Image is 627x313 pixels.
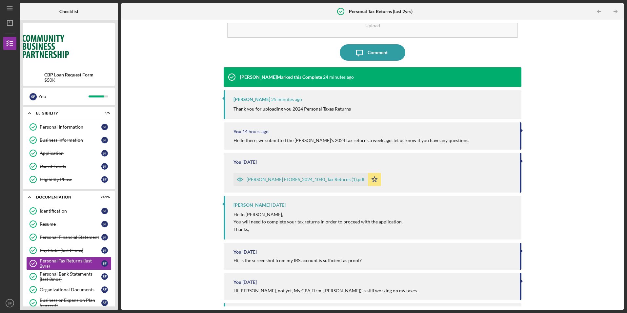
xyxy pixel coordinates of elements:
[101,208,108,214] div: S F
[242,280,257,285] time: 2025-07-02 16:49
[26,257,111,270] a: Personal Tax Returns (last 2yrs)SF
[36,111,93,115] div: Eligibility
[233,202,270,208] div: [PERSON_NAME]
[40,164,101,169] div: Use of Funds
[233,258,362,263] div: Hi, is the screenshot from my IRS account is sufficient as proof?
[233,97,270,102] div: [PERSON_NAME]
[101,150,108,156] div: S F
[40,151,101,156] div: Application
[368,44,388,61] div: Comment
[271,202,286,208] time: 2025-07-11 21:09
[26,218,111,231] a: ResumeSF
[365,23,380,28] div: Upload
[40,287,101,292] div: Organizational Documents
[40,124,101,130] div: Personal Information
[233,280,241,285] div: You
[233,105,351,113] p: Thank you for uploading you 2024 Personal Taxes Returns
[23,26,115,66] img: Product logo
[242,129,269,134] time: 2025-09-02 01:48
[233,218,403,225] p: You will need to complete your tax returns in order to proceed with the application.
[233,129,241,134] div: You
[44,77,93,83] div: $50K
[233,173,381,186] button: [PERSON_NAME] FLORES_2024_1040_Tax Returns (1).pdf
[101,124,108,130] div: S F
[101,137,108,143] div: S F
[40,177,101,182] div: Eligibility Phase
[40,258,101,269] div: Personal Tax Returns (last 2yrs)
[30,93,37,100] div: S F
[98,111,110,115] div: 5 / 5
[242,159,257,165] time: 2025-08-25 18:22
[26,120,111,134] a: Personal InformationSF
[3,297,16,310] button: SF
[240,74,322,80] div: [PERSON_NAME] Marked this Complete
[233,249,241,255] div: You
[101,221,108,227] div: S F
[271,97,302,102] time: 2025-09-02 15:24
[247,177,365,182] div: [PERSON_NAME] FLORES_2024_1040_Tax Returns (1).pdf
[40,208,101,214] div: Identification
[98,195,110,199] div: 24 / 26
[59,9,78,14] b: Checklist
[101,247,108,254] div: S F
[40,221,101,227] div: Resume
[26,204,111,218] a: IdentificationSF
[26,231,111,244] a: Personal Financial StatementSF
[44,72,93,77] b: CBP Loan Request Form
[8,302,12,305] text: SF
[26,270,111,283] a: Personal Bank Statements (last 3mos)SF
[349,9,413,14] b: Personal Tax Returns (last 2yrs)
[101,260,108,267] div: S F
[101,286,108,293] div: S F
[233,288,418,293] div: Hi [PERSON_NAME], not yet, My CPA Firm ([PERSON_NAME]) is still working on my taxes.
[26,283,111,296] a: Organizational DocumentsSF
[242,249,257,255] time: 2025-07-07 17:04
[38,91,89,102] div: You
[26,134,111,147] a: Business InformationSF
[26,296,111,309] a: Business or Expansion Plan (current)SF
[101,234,108,240] div: S F
[40,235,101,240] div: Personal Financial Statement
[101,300,108,306] div: S F
[233,138,469,143] div: Hello there, we submitted the [PERSON_NAME]'s 2024 tax returns a week ago. let us know if you hav...
[26,244,111,257] a: Pay Stubs (last 2 mos)SF
[36,195,93,199] div: Documentation
[101,273,108,280] div: S F
[233,211,403,218] p: Hello [PERSON_NAME],
[40,298,101,308] div: Business or Expansion Plan (current)
[40,271,101,282] div: Personal Bank Statements (last 3mos)
[233,226,403,233] p: Thanks,
[323,74,354,80] time: 2025-09-02 15:24
[26,160,111,173] a: Use of FundsSF
[101,176,108,183] div: S F
[340,44,405,61] button: Comment
[101,163,108,170] div: S F
[26,147,111,160] a: ApplicationSF
[40,248,101,253] div: Pay Stubs (last 2 mos)
[233,159,241,165] div: You
[26,173,111,186] a: Eligibility PhaseSF
[40,137,101,143] div: Business Information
